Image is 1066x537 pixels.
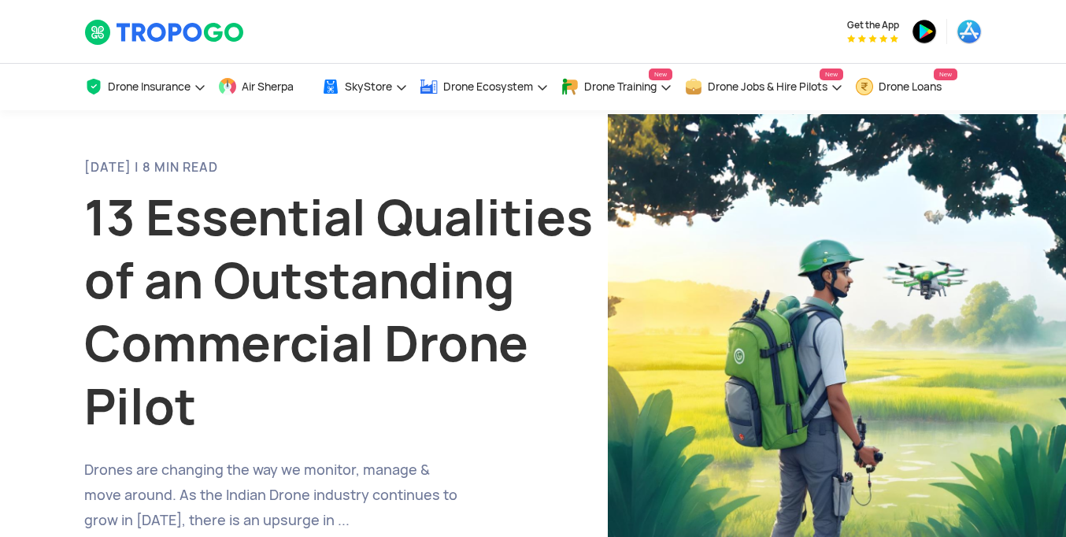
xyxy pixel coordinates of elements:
img: ic_playstore.png [912,19,937,44]
span: Get the App [847,19,899,31]
a: Drone Ecosystem [420,64,549,110]
span: SkyStore [345,80,392,93]
span: [DATE] | 8 min read [84,161,598,174]
span: Drone Ecosystem [443,80,533,93]
span: New [934,69,957,80]
span: New [649,69,672,80]
span: Drone Loans [879,80,942,93]
img: ic_appstore.png [957,19,982,44]
a: Air Sherpa [218,64,309,110]
a: SkyStore [321,64,408,110]
a: Drone Insurance [84,64,206,110]
a: Drone LoansNew [855,64,957,110]
img: TropoGo Logo [84,19,246,46]
p: Drones are changing the way we monitor, manage & move around. As the Indian Drone industry contin... [84,457,469,533]
span: New [820,69,843,80]
h1: 13 Essential Qualities of an Outstanding Commercial Drone Pilot [84,187,598,439]
span: Air Sherpa [242,80,294,93]
span: Drone Training [584,80,657,93]
a: Drone Jobs & Hire PilotsNew [684,64,843,110]
span: Drone Jobs & Hire Pilots [708,80,827,93]
span: Drone Insurance [108,80,191,93]
img: App Raking [847,35,898,43]
a: Drone TrainingNew [561,64,672,110]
